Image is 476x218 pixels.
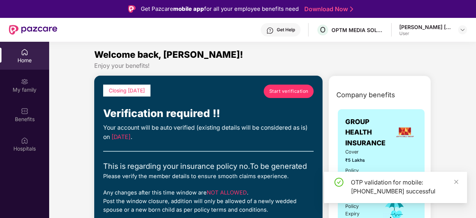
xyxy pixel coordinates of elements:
[351,178,458,196] div: OTP validation for mobile: [PHONE_NUMBER] successful
[277,27,295,33] div: Get Help
[266,27,274,34] img: svg+xml;base64,PHN2ZyBpZD0iSGVscC0zMngzMiIgeG1sbnM9Imh0dHA6Ly93d3cudzMub3JnLzIwMDAvc3ZnIiB3aWR0aD...
[173,5,204,12] strong: mobile app
[460,27,466,33] img: svg+xml;base64,PHN2ZyBpZD0iRHJvcGRvd24tMzJ4MzIiIHhtbG5zPSJodHRwOi8vd3d3LnczLm9yZy8yMDAwL3N2ZyIgd2...
[269,88,308,95] span: Start verification
[336,90,395,100] span: Company benefits
[141,4,299,13] div: Get Pazcare for all your employee benefits need
[395,122,415,142] img: insurerLogo
[103,105,314,122] div: Verification required !!
[345,167,372,182] div: Policy issued
[94,62,431,70] div: Enjoy your benefits!
[128,5,136,13] img: Logo
[21,48,28,56] img: svg+xml;base64,PHN2ZyBpZD0iSG9tZSIgeG1sbnM9Imh0dHA6Ly93d3cudzMub3JnLzIwMDAvc3ZnIiB3aWR0aD0iMjAiIG...
[9,25,57,35] img: New Pazcare Logo
[334,178,343,187] span: check-circle
[399,31,451,37] div: User
[331,26,384,34] div: OPTM MEDIA SOLUTIONS PRIVATE LIMITED
[399,23,451,31] div: [PERSON_NAME] [PERSON_NAME]
[207,189,247,196] span: NOT ALLOWED
[345,148,372,156] span: Cover
[103,189,314,215] div: Any changes after this time window are . Post the window closure, addition will only be allowed o...
[264,85,314,98] a: Start verification
[304,5,351,13] a: Download Now
[21,137,28,144] img: svg+xml;base64,PHN2ZyBpZD0iSG9zcGl0YWxzIiB4bWxucz0iaHR0cDovL3d3dy53My5vcmcvMjAwMC9zdmciIHdpZHRoPS...
[21,107,28,115] img: svg+xml;base64,PHN2ZyBpZD0iQmVuZWZpdHMiIHhtbG5zPSJodHRwOi8vd3d3LnczLm9yZy8yMDAwL3N2ZyIgd2lkdGg9Ij...
[94,49,243,60] span: Welcome back, [PERSON_NAME]!
[320,25,326,34] span: O
[345,203,372,218] div: Policy Expiry
[345,117,393,148] span: GROUP HEALTH INSURANCE
[454,179,459,184] span: close
[111,133,131,140] span: [DATE]
[103,161,314,172] div: This is regarding your insurance policy no. To be generated
[109,88,145,94] span: Closing [DATE]
[21,78,28,85] img: svg+xml;base64,PHN2ZyB3aWR0aD0iMjAiIGhlaWdodD0iMjAiIHZpZXdCb3g9IjAgMCAyMCAyMCIgZmlsbD0ibm9uZSIgeG...
[345,157,372,164] span: ₹5 Lakhs
[350,5,353,13] img: Stroke
[103,123,314,142] div: Your account will be auto verified (existing details will be considered as is) on .
[103,172,314,181] div: Please verify the member details to ensure smooth claims experience.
